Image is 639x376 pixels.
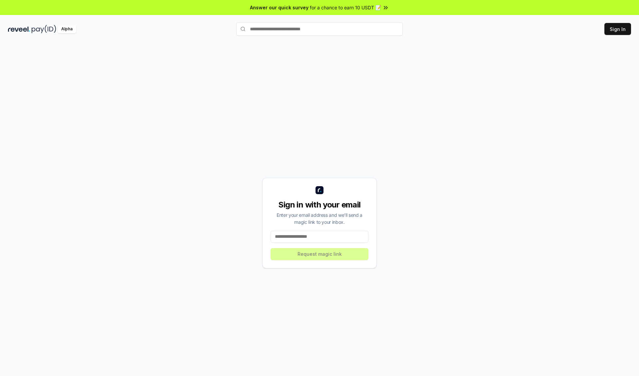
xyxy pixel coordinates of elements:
span: Answer our quick survey [250,4,309,11]
img: logo_small [316,186,323,194]
div: Enter your email address and we’ll send a magic link to your inbox. [271,211,368,225]
button: Sign In [604,23,631,35]
img: reveel_dark [8,25,30,33]
span: for a chance to earn 10 USDT 📝 [310,4,381,11]
div: Alpha [58,25,76,33]
img: pay_id [32,25,56,33]
div: Sign in with your email [271,199,368,210]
